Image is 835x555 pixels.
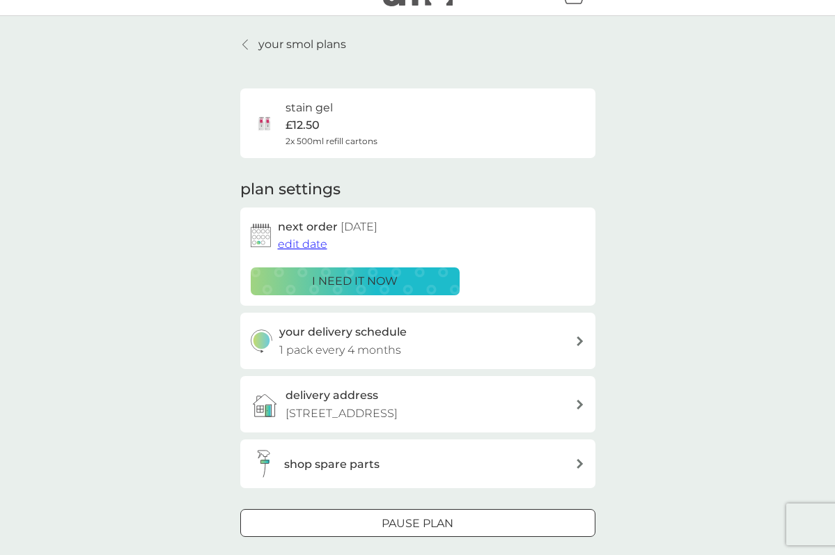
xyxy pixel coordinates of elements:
p: i need it now [312,272,398,290]
button: Pause plan [240,509,595,537]
h3: shop spare parts [284,455,380,474]
h2: next order [278,218,377,236]
p: Pause plan [382,515,453,533]
p: [STREET_ADDRESS] [286,405,398,423]
a: your smol plans [240,36,346,54]
button: shop spare parts [240,439,595,488]
h6: stain gel [286,99,333,117]
h3: your delivery schedule [279,323,407,341]
h3: delivery address [286,386,378,405]
span: 2x 500ml refill cartons [286,134,377,148]
button: i need it now [251,267,460,295]
button: your delivery schedule1 pack every 4 months [240,313,595,369]
h2: plan settings [240,179,341,201]
a: delivery address[STREET_ADDRESS] [240,376,595,432]
img: stain gel [251,109,279,137]
span: edit date [278,237,327,251]
p: £12.50 [286,116,320,134]
p: your smol plans [258,36,346,54]
button: edit date [278,235,327,253]
span: [DATE] [341,220,377,233]
p: 1 pack every 4 months [279,341,401,359]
